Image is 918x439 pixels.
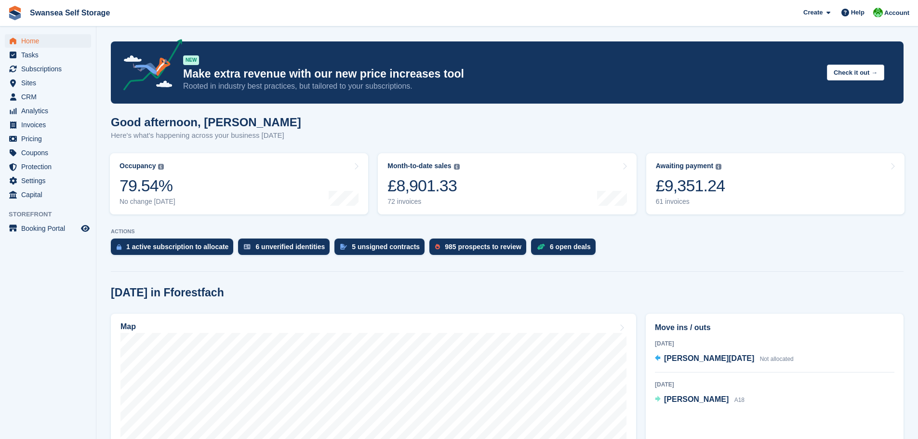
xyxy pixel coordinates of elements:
img: prospect-51fa495bee0391a8d652442698ab0144808aea92771e9ea1ae160a38d050c398.svg [435,244,440,250]
img: deal-1b604bf984904fb50ccaf53a9ad4b4a5d6e5aea283cecdc64d6e3604feb123c2.svg [537,243,545,250]
span: Sites [21,76,79,90]
span: CRM [21,90,79,104]
div: [DATE] [655,380,894,389]
span: Protection [21,160,79,173]
h2: [DATE] in Fforestfach [111,286,224,299]
h2: Move ins / outs [655,322,894,333]
p: Rooted in industry best practices, but tailored to your subscriptions. [183,81,819,92]
a: Awaiting payment £9,351.24 61 invoices [646,153,905,214]
p: Make extra revenue with our new price increases tool [183,67,819,81]
a: menu [5,118,91,132]
a: menu [5,132,91,146]
a: Swansea Self Storage [26,5,114,21]
a: menu [5,34,91,48]
a: menu [5,104,91,118]
p: Here's what's happening across your business [DATE] [111,130,301,141]
h1: Good afternoon, [PERSON_NAME] [111,116,301,129]
a: 1 active subscription to allocate [111,239,238,260]
span: Tasks [21,48,79,62]
a: Month-to-date sales £8,901.33 72 invoices [378,153,636,214]
a: menu [5,188,91,201]
div: 5 unsigned contracts [352,243,420,251]
span: [PERSON_NAME][DATE] [664,354,754,362]
img: price-adjustments-announcement-icon-8257ccfd72463d97f412b2fc003d46551f7dbcb40ab6d574587a9cd5c0d94... [115,39,183,94]
a: 985 prospects to review [429,239,531,260]
span: Help [851,8,865,17]
a: 5 unsigned contracts [334,239,429,260]
a: menu [5,76,91,90]
img: verify_identity-adf6edd0f0f0b5bbfe63781bf79b02c33cf7c696d77639b501bdc392416b5a36.svg [244,244,251,250]
span: Settings [21,174,79,187]
div: 985 prospects to review [445,243,521,251]
div: 79.54% [120,176,175,196]
span: Capital [21,188,79,201]
a: [PERSON_NAME] A18 [655,394,745,406]
span: A18 [734,397,745,403]
a: menu [5,160,91,173]
span: Home [21,34,79,48]
span: Storefront [9,210,96,219]
a: Preview store [80,223,91,234]
a: menu [5,174,91,187]
img: icon-info-grey-7440780725fd019a000dd9b08b2336e03edf1995a4989e88bcd33f0948082b44.svg [158,164,164,170]
a: menu [5,90,91,104]
a: menu [5,62,91,76]
span: [PERSON_NAME] [664,395,729,403]
img: active_subscription_to_allocate_icon-d502201f5373d7db506a760aba3b589e785aa758c864c3986d89f69b8ff3... [117,244,121,250]
div: 1 active subscription to allocate [126,243,228,251]
div: [DATE] [655,339,894,348]
img: Andrew Robbins [873,8,883,17]
a: [PERSON_NAME][DATE] Not allocated [655,353,794,365]
a: menu [5,48,91,62]
img: icon-info-grey-7440780725fd019a000dd9b08b2336e03edf1995a4989e88bcd33f0948082b44.svg [454,164,460,170]
div: 6 open deals [550,243,591,251]
span: Subscriptions [21,62,79,76]
span: Analytics [21,104,79,118]
div: 72 invoices [387,198,459,206]
div: Occupancy [120,162,156,170]
span: Coupons [21,146,79,160]
div: NEW [183,55,199,65]
div: £9,351.24 [656,176,725,196]
img: contract_signature_icon-13c848040528278c33f63329250d36e43548de30e8caae1d1a13099fd9432cc5.svg [340,244,347,250]
span: Not allocated [760,356,794,362]
a: Occupancy 79.54% No change [DATE] [110,153,368,214]
button: Check it out → [827,65,884,80]
a: 6 open deals [531,239,600,260]
img: icon-info-grey-7440780725fd019a000dd9b08b2336e03edf1995a4989e88bcd33f0948082b44.svg [716,164,721,170]
span: Booking Portal [21,222,79,235]
div: Month-to-date sales [387,162,451,170]
div: 6 unverified identities [255,243,325,251]
p: ACTIONS [111,228,904,235]
div: 61 invoices [656,198,725,206]
span: Account [884,8,909,18]
div: £8,901.33 [387,176,459,196]
span: Pricing [21,132,79,146]
a: menu [5,146,91,160]
div: Awaiting payment [656,162,714,170]
a: 6 unverified identities [238,239,334,260]
a: menu [5,222,91,235]
h2: Map [120,322,136,331]
span: Create [803,8,823,17]
img: stora-icon-8386f47178a22dfd0bd8f6a31ec36ba5ce8667c1dd55bd0f319d3a0aa187defe.svg [8,6,22,20]
span: Invoices [21,118,79,132]
div: No change [DATE] [120,198,175,206]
